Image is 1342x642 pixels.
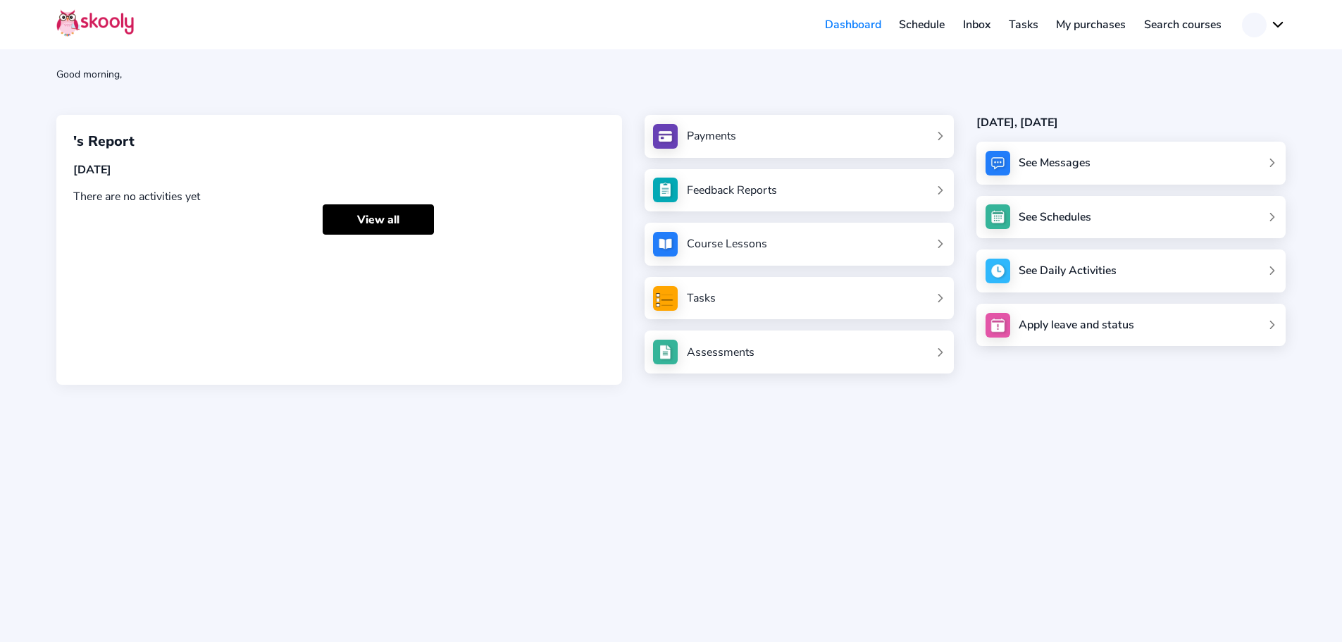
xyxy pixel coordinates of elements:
a: Assessments [653,340,945,364]
a: Tasks [1000,13,1048,36]
img: Skooly [56,9,134,37]
a: Tasks [653,286,945,311]
span: 's Report [73,132,135,151]
a: See Schedules [976,196,1286,239]
a: Dashboard [816,13,890,36]
div: Payments [687,128,736,144]
img: tasksForMpWeb.png [653,286,678,311]
img: see_atten.jpg [653,178,678,202]
div: Feedback Reports [687,183,777,198]
div: Good morning, [56,68,1286,81]
a: Feedback Reports [653,178,945,202]
div: See Schedules [1019,209,1091,225]
a: View all [323,204,434,235]
img: assessments.jpg [653,340,678,364]
div: See Messages [1019,155,1091,171]
img: courses.jpg [653,232,678,257]
a: Schedule [890,13,955,36]
a: Apply leave and status [976,304,1286,347]
img: activity.jpg [986,259,1010,283]
div: Tasks [687,290,716,306]
a: Search courses [1135,13,1231,36]
img: messages.jpg [986,151,1010,175]
div: Assessments [687,345,754,360]
a: See Daily Activities [976,249,1286,292]
img: apply_leave.jpg [986,313,1010,338]
div: Apply leave and status [1019,317,1134,333]
a: Inbox [954,13,1000,36]
a: My purchases [1047,13,1135,36]
div: There are no activities yet [73,189,605,204]
a: Payments [653,124,945,149]
a: Course Lessons [653,232,945,257]
img: payments.jpg [653,124,678,149]
button: chevron down outline [1242,13,1286,37]
div: Course Lessons [687,236,767,252]
img: schedule.jpg [986,204,1010,229]
div: [DATE] [73,162,605,178]
div: [DATE], [DATE] [976,115,1286,130]
div: See Daily Activities [1019,263,1117,278]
